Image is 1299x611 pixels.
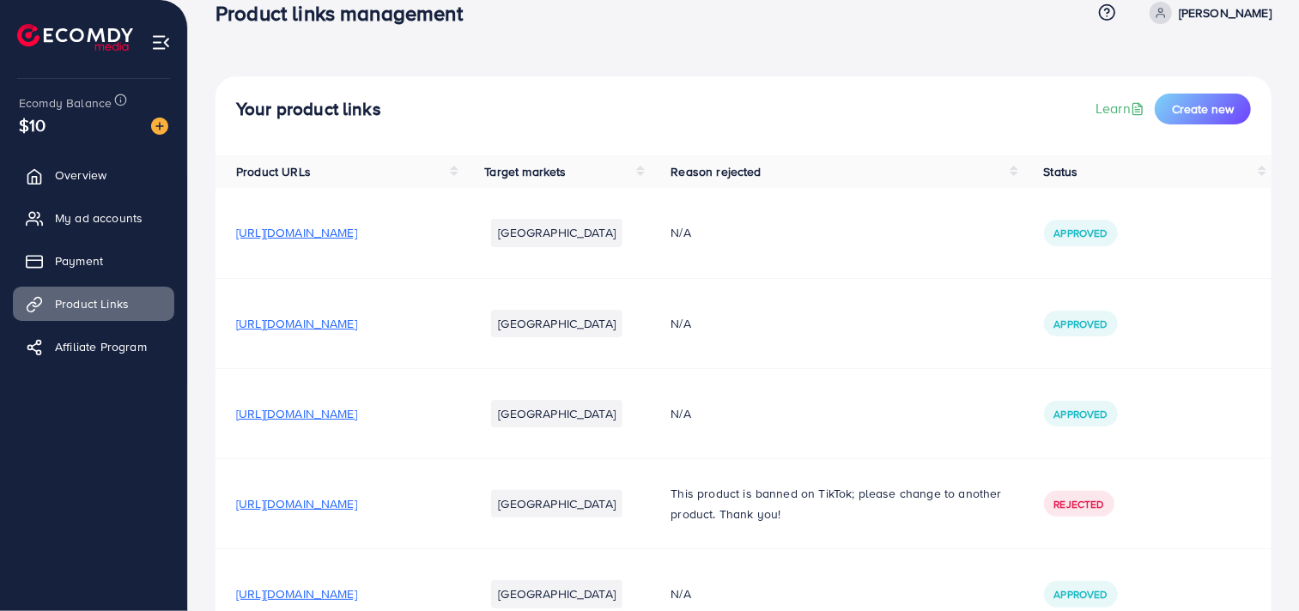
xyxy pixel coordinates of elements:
a: Overview [13,158,174,192]
span: [URL][DOMAIN_NAME] [236,585,357,602]
img: logo [17,24,133,51]
span: Reason rejected [671,163,761,180]
span: N/A [671,224,690,241]
img: menu [151,33,171,52]
span: [URL][DOMAIN_NAME] [236,224,357,241]
span: [URL][DOMAIN_NAME] [236,495,357,512]
a: Product Links [13,287,174,321]
span: Rejected [1054,497,1104,511]
h3: Product links management [215,1,477,26]
li: [GEOGRAPHIC_DATA] [491,400,622,427]
a: My ad accounts [13,201,174,235]
span: Create new [1172,100,1234,118]
iframe: Chat [1226,534,1286,598]
span: N/A [671,315,690,332]
span: Approved [1054,226,1108,240]
h4: Your product links [236,99,381,120]
span: Status [1044,163,1078,180]
span: Approved [1054,587,1108,602]
li: [GEOGRAPHIC_DATA] [491,219,622,246]
span: Approved [1054,407,1108,421]
a: Payment [13,244,174,278]
span: Ecomdy Balance [19,94,112,112]
span: Overview [55,166,106,184]
span: N/A [671,585,690,602]
li: [GEOGRAPHIC_DATA] [491,490,622,517]
p: This product is banned on TikTok; please change to another product. Thank you! [671,483,1002,524]
span: Product URLs [236,163,311,180]
span: Affiliate Program [55,338,147,355]
span: Approved [1054,317,1108,331]
li: [GEOGRAPHIC_DATA] [491,310,622,337]
p: [PERSON_NAME] [1179,3,1272,23]
img: image [151,118,168,135]
li: [GEOGRAPHIC_DATA] [491,580,622,608]
button: Create new [1155,94,1251,124]
span: [URL][DOMAIN_NAME] [236,315,357,332]
a: [PERSON_NAME] [1143,2,1272,24]
span: Product Links [55,295,129,312]
a: Learn [1096,99,1148,118]
span: $10 [19,112,46,137]
span: My ad accounts [55,209,143,227]
a: Affiliate Program [13,330,174,364]
span: Target markets [484,163,566,180]
span: Payment [55,252,103,269]
span: [URL][DOMAIN_NAME] [236,405,357,422]
span: N/A [671,405,690,422]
